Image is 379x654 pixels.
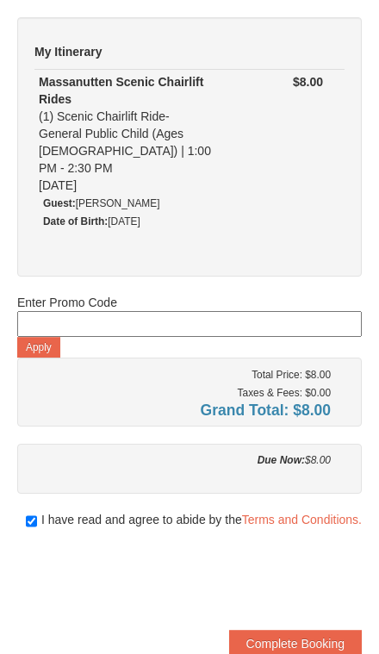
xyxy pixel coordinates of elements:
h5: My Itinerary [34,43,345,60]
span: I have read and agree to abide by the [41,511,362,528]
small: [DATE] [43,215,140,227]
div: Enter Promo Code [17,294,362,358]
strong: Date of Birth: [43,215,108,227]
small: Taxes & Fees: $0.00 [238,387,331,399]
strong: Guest: [43,197,76,209]
div: $8.00 [30,452,331,469]
iframe: reCAPTCHA [100,545,362,613]
small: [PERSON_NAME] [43,197,159,209]
strong: Due Now: [258,454,305,466]
small: Total Price: $8.00 [252,369,331,381]
a: Terms and Conditions. [242,513,362,526]
button: Apply [17,337,60,358]
strong: $8.00 [293,75,323,89]
h4: Grand Total: $8.00 [30,402,331,419]
div: (1) Scenic Chairlift Ride- General Public Child (Ages [DEMOGRAPHIC_DATA]) | 1:00 PM - 2:30 PM [DATE] [39,73,211,194]
strong: Massanutten Scenic Chairlift Rides [39,75,203,106]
